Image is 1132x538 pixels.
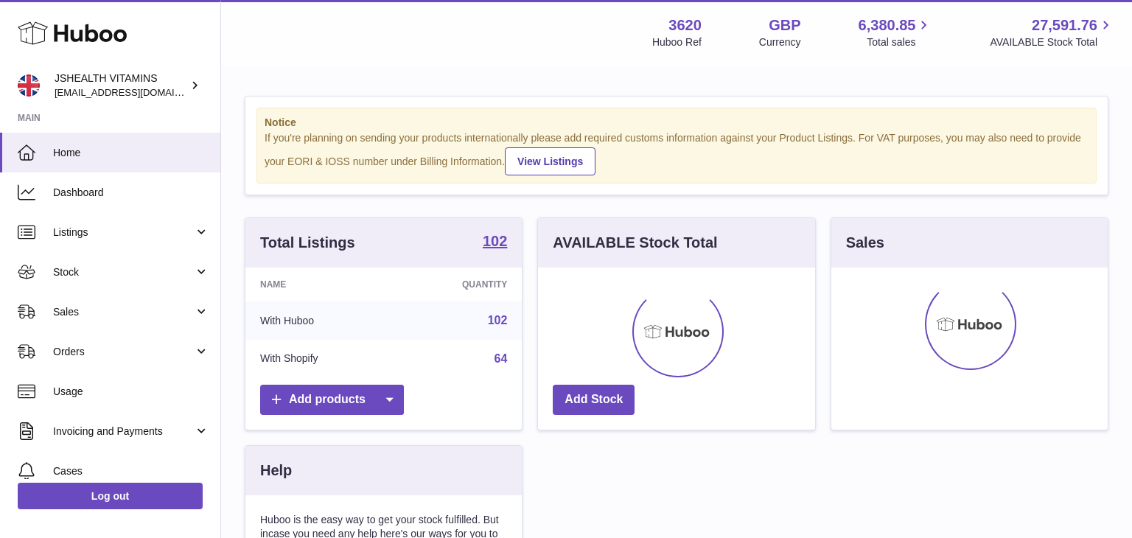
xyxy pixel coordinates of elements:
span: 6,380.85 [859,15,916,35]
th: Name [245,268,394,301]
strong: 102 [483,234,507,248]
td: With Huboo [245,301,394,340]
span: Dashboard [53,186,209,200]
span: Listings [53,226,194,240]
a: 102 [483,234,507,251]
img: internalAdmin-3620@internal.huboo.com [18,74,40,97]
span: Cases [53,464,209,478]
div: If you're planning on sending your products internationally please add required customs informati... [265,131,1089,175]
h3: Help [260,461,292,481]
span: Orders [53,345,194,359]
a: Log out [18,483,203,509]
span: Sales [53,305,194,319]
div: Huboo Ref [652,35,702,49]
span: AVAILABLE Stock Total [990,35,1114,49]
span: [EMAIL_ADDRESS][DOMAIN_NAME] [55,86,217,98]
strong: GBP [769,15,800,35]
h3: Total Listings [260,233,355,253]
span: Invoicing and Payments [53,425,194,439]
h3: AVAILABLE Stock Total [553,233,717,253]
div: Currency [759,35,801,49]
span: Total sales [867,35,932,49]
a: 6,380.85 Total sales [859,15,933,49]
span: Stock [53,265,194,279]
div: JSHEALTH VITAMINS [55,71,187,99]
a: 27,591.76 AVAILABLE Stock Total [990,15,1114,49]
h3: Sales [846,233,884,253]
strong: 3620 [668,15,702,35]
a: Add products [260,385,404,415]
th: Quantity [394,268,522,301]
a: 102 [488,314,508,326]
a: 64 [495,352,508,365]
a: Add Stock [553,385,635,415]
strong: Notice [265,116,1089,130]
span: Home [53,146,209,160]
span: 27,591.76 [1032,15,1097,35]
td: With Shopify [245,340,394,378]
a: View Listings [505,147,595,175]
span: Usage [53,385,209,399]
